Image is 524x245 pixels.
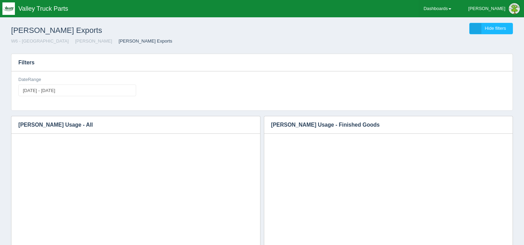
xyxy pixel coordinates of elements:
li: [PERSON_NAME] Exports [114,38,172,45]
div: [PERSON_NAME] [468,2,505,16]
img: q1blfpkbivjhsugxdrfq.png [2,2,15,15]
h3: [PERSON_NAME] Usage - All [11,116,250,134]
h1: [PERSON_NAME] Exports [11,23,262,38]
h3: Filters [11,54,513,71]
span: Valley Truck Parts [18,5,68,12]
a: Hide filters [469,23,513,34]
img: Profile Picture [509,3,520,14]
a: W6 - [GEOGRAPHIC_DATA] [11,38,69,44]
label: DateRange [18,76,41,83]
span: Hide filters [485,26,506,31]
h3: [PERSON_NAME] Usage - Finished Goods [264,116,503,134]
a: [PERSON_NAME] [75,38,112,44]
